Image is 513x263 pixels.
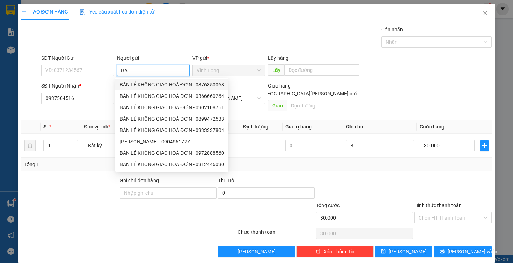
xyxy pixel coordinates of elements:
[88,140,147,151] span: Bất kỳ
[346,140,414,151] input: Ghi Chú
[192,54,265,62] div: VP gửi
[117,54,190,62] div: Người gửi
[115,90,228,102] div: BÁN LẺ KHÔNG GIAO HOÁ ĐƠN - 0366660264
[287,100,359,111] input: Dọc đường
[120,149,224,157] div: BÁN LẺ KHÔNG GIAO HOÁ ĐƠN - 0972888560
[115,125,228,136] div: BÁN LẺ KHÔNG GIAO HOÁ ĐƠN - 0933337804
[5,46,42,62] div: 50.000
[115,147,228,159] div: BÁN LẺ KHÔNG GIAO HOÁ ĐƠN - 0972888560
[197,65,261,76] span: Vĩnh Long
[120,178,159,183] label: Ghi chú đơn hàng
[296,246,374,257] button: deleteXóa Thông tin
[414,202,462,208] label: Hình thức thanh toán
[46,23,103,32] div: DŨNG
[120,115,224,123] div: BÁN LẺ KHÔNG GIAO HOÁ ĐƠN - 0899472533
[46,7,63,14] span: Nhận:
[41,54,114,62] div: SĐT Người Gửi
[46,6,103,23] div: TP. [PERSON_NAME]
[120,126,224,134] div: BÁN LẺ KHÔNG GIAO HOÁ ĐƠN - 0933337804
[21,9,26,14] span: plus
[268,83,291,89] span: Giao hàng
[268,64,284,76] span: Lấy
[197,93,261,104] span: TP. Hồ Chí Minh
[237,228,316,241] div: Chưa thanh toán
[218,178,234,183] span: Thu Hộ
[5,46,26,53] span: Thu rồi :
[120,104,224,111] div: BÁN LẺ KHÔNG GIAO HOÁ ĐƠN - 0902108751
[46,32,103,42] div: 0904115769
[475,4,495,23] button: Close
[389,248,427,256] span: [PERSON_NAME]
[285,124,312,130] span: Giá trị hàng
[41,82,114,90] div: SĐT Người Nhận
[238,248,276,256] span: [PERSON_NAME]
[434,246,491,257] button: printer[PERSON_NAME] và In
[381,27,403,32] label: Gán nhãn
[115,102,228,113] div: BÁN LẺ KHÔNG GIAO HOÁ ĐƠN - 0902108751
[316,202,340,208] span: Tổng cước
[480,140,489,151] button: plus
[268,55,289,61] span: Lấy hàng
[21,9,68,15] span: TẠO ĐƠN HÀNG
[375,246,432,257] button: save[PERSON_NAME]
[24,140,36,151] button: delete
[285,140,340,151] input: 0
[120,81,224,89] div: BÁN LẺ KHÔNG GIAO HOÁ ĐƠN - 0376350068
[243,124,268,130] span: Định lượng
[120,187,217,199] input: Ghi chú đơn hàng
[84,124,110,130] span: Đơn vị tính
[268,100,287,111] span: Giao
[43,124,49,130] span: SL
[323,248,354,256] span: Xóa Thông tin
[381,249,386,254] span: save
[6,7,17,14] span: Gửi:
[259,90,359,98] span: [GEOGRAPHIC_DATA][PERSON_NAME] nơi
[6,6,41,23] div: Vĩnh Long
[447,248,497,256] span: [PERSON_NAME] và In
[420,124,444,130] span: Cước hàng
[115,79,228,90] div: BÁN LẺ KHÔNG GIAO HOÁ ĐƠN - 0376350068
[24,161,198,168] div: Tổng: 1
[120,92,224,100] div: BÁN LẺ KHÔNG GIAO HOÁ ĐƠN - 0366660264
[115,113,228,125] div: BÁN LẺ KHÔNG GIAO HOÁ ĐƠN - 0899472533
[343,120,417,134] th: Ghi chú
[115,136,228,147] div: BẢO HÂN - 0904661727
[218,246,295,257] button: [PERSON_NAME]
[115,159,228,170] div: BÁN LẺ KHÔNG GIAO HOÁ ĐƠN - 0912446090
[79,9,85,15] img: icon
[79,9,155,15] span: Yêu cầu xuất hóa đơn điện tử
[284,64,359,76] input: Dọc đường
[120,138,224,146] div: [PERSON_NAME] - 0904661727
[482,10,488,16] span: close
[481,143,488,148] span: plus
[440,249,445,254] span: printer
[316,249,321,254] span: delete
[120,161,224,168] div: BÁN LẺ KHÔNG GIAO HOÁ ĐƠN - 0912446090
